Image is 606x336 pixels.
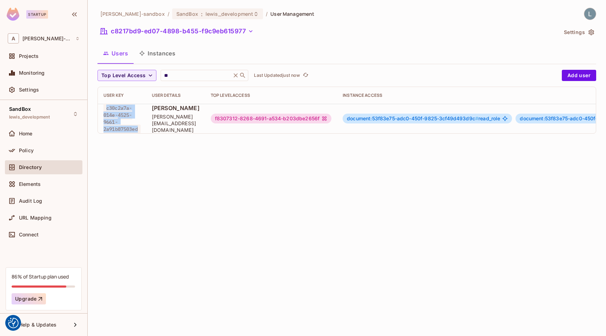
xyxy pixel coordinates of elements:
[270,11,314,17] span: User Management
[201,11,203,17] span: :
[97,26,256,37] button: c8217bd9-ed07-4898-b455-f9c9eb615977
[211,93,331,98] div: Top Level Access
[266,11,268,17] li: /
[97,70,156,81] button: Top Level Access
[101,71,146,80] span: Top Level Access
[19,164,42,170] span: Directory
[19,181,41,187] span: Elements
[475,115,478,121] span: #
[303,72,309,79] span: refresh
[8,318,19,328] button: Consent Preferences
[347,115,478,121] span: document:53f83e75-adc0-450f-9825-3cf49d493d9c
[561,27,596,38] button: Settings
[22,36,72,41] span: Workspace: alex-trustflight-sandbox
[19,198,42,204] span: Audit Log
[7,8,19,21] img: SReyMgAAAABJRU5ErkJggg==
[19,322,56,328] span: Help & Updates
[211,114,331,123] div: f8307312-8268-4691-a534-b203dbe2656f
[8,318,19,328] img: Revisit consent button
[26,10,48,19] div: Startup
[19,148,34,153] span: Policy
[97,45,134,62] button: Users
[168,11,169,17] li: /
[206,11,253,17] span: lewis_development
[8,33,19,43] span: A
[19,53,39,59] span: Projects
[584,8,596,20] img: Lewis Youl
[300,71,310,80] span: Click to refresh data
[152,93,200,98] div: User Details
[9,106,31,112] span: SandBox
[103,103,141,134] span: c30c2a7a-014e-4525-9661-2a91b87503ed
[19,87,39,93] span: Settings
[301,71,310,80] button: refresh
[134,45,181,62] button: Instances
[562,70,596,81] button: Add user
[9,114,50,120] span: lewis_development
[19,232,39,237] span: Connect
[103,93,141,98] div: User Key
[176,11,198,17] span: SandBox
[152,113,200,133] span: [PERSON_NAME][EMAIL_ADDRESS][DOMAIN_NAME]
[19,215,52,221] span: URL Mapping
[19,131,33,136] span: Home
[12,273,69,280] div: 86% of Startup plan used
[347,116,500,121] span: read_role
[19,70,45,76] span: Monitoring
[152,104,200,112] span: [PERSON_NAME]
[254,73,300,78] p: Last Updated just now
[12,293,46,304] button: Upgrade
[100,11,165,17] span: the active workspace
